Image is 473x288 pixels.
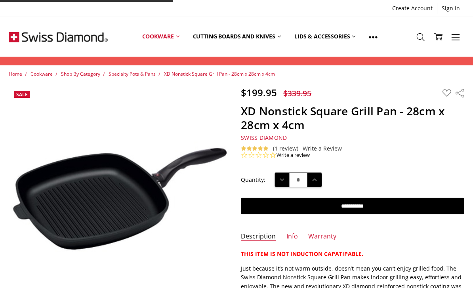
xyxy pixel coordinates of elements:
a: Description [241,232,276,241]
h1: XD Nonstick Square Grill Pan - 28cm x 28cm x 4cm [241,104,464,132]
span: Sale [16,91,28,98]
a: Cutting boards and knives [186,19,288,54]
img: Free Shipping On Every Order [9,17,108,57]
span: Swiss Diamond [241,134,287,141]
a: Cookware [135,19,186,54]
a: Info [286,232,298,241]
a: XD Nonstick Square Grill Pan - 28cm x 28cm x 4cm [164,71,275,77]
a: Shop By Category [61,71,100,77]
a: Cookware [31,71,53,77]
a: Create Account [388,3,437,14]
a: Warranty [308,232,336,241]
a: Write a Review [303,145,342,152]
a: Write a review [277,152,310,159]
span: THIS ITEM IS NOT INDUCTION CAPATIPABLE. [241,250,363,257]
a: Lids & Accessories [288,19,362,54]
a: Sign In [437,3,464,14]
span: $339.95 [283,88,311,99]
a: (1 review) [273,145,298,152]
label: Quantity: [241,175,265,184]
a: Home [9,71,22,77]
span: $199.95 [241,86,277,99]
a: Specialty Pots & Pans [109,71,156,77]
a: Show All [362,19,384,55]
